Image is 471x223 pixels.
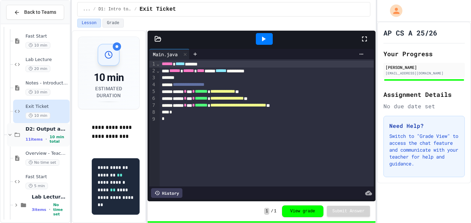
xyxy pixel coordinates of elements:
[102,19,124,28] button: Grade
[383,28,437,38] h1: AP CS A 25/26
[87,85,131,99] div: Estimated Duration
[87,71,131,84] div: 10 min
[140,5,176,13] span: Exit Ticket
[149,81,156,88] div: 4
[274,209,277,214] span: 1
[332,209,365,214] span: Submit Answer
[26,159,59,166] span: No time set
[24,9,56,16] span: Back to Teams
[32,194,68,200] span: Lab Lecture (20 mins)
[50,135,68,144] span: 10 min total
[149,95,156,102] div: 6
[26,42,50,49] span: 10 min
[32,207,46,212] span: 3 items
[327,206,370,217] button: Submit Answer
[149,61,156,68] div: 1
[46,136,47,142] span: •
[26,126,68,132] span: D2: Output and Compiling Code
[383,90,465,99] h2: Assignment Details
[26,57,68,63] span: Lab Lecture
[385,71,463,76] div: [EMAIL_ADDRESS][DOMAIN_NAME]
[26,89,50,95] span: 10 min
[385,64,463,70] div: [PERSON_NAME]
[149,116,156,123] div: 9
[77,19,101,28] button: Lesson
[271,209,273,214] span: /
[383,49,465,59] h2: Your Progress
[149,88,156,95] div: 5
[26,80,68,86] span: Notes - Introduction to Java Programming
[26,151,68,156] span: Overview - Teacher Only
[26,112,50,119] span: 10 min
[149,49,190,59] div: Main.java
[49,207,50,212] span: •
[149,74,156,81] div: 3
[149,102,156,109] div: 7
[6,5,64,20] button: Back to Teams
[389,122,459,130] h3: Need Help?
[282,205,323,217] button: View grade
[83,7,91,12] span: ...
[149,51,181,58] div: Main.java
[26,104,68,110] span: Exit Ticket
[53,203,68,216] span: No time set
[151,188,182,198] div: History
[149,68,156,74] div: 2
[26,33,68,39] span: Fast Start
[149,109,156,116] div: 8
[156,61,160,67] span: Fold line
[26,174,68,180] span: Fast Start
[26,183,48,189] span: 5 min
[156,68,160,73] span: Fold line
[99,7,132,12] span: D1: Intro to APCSA
[26,137,43,142] span: 11 items
[93,7,96,12] span: /
[264,208,269,215] span: 1
[134,7,137,12] span: /
[26,65,50,72] span: 20 min
[383,102,465,110] div: No due date set
[389,133,459,167] p: Switch to "Grade View" to access the chat feature and communicate with your teacher for help and ...
[383,3,404,19] div: My Account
